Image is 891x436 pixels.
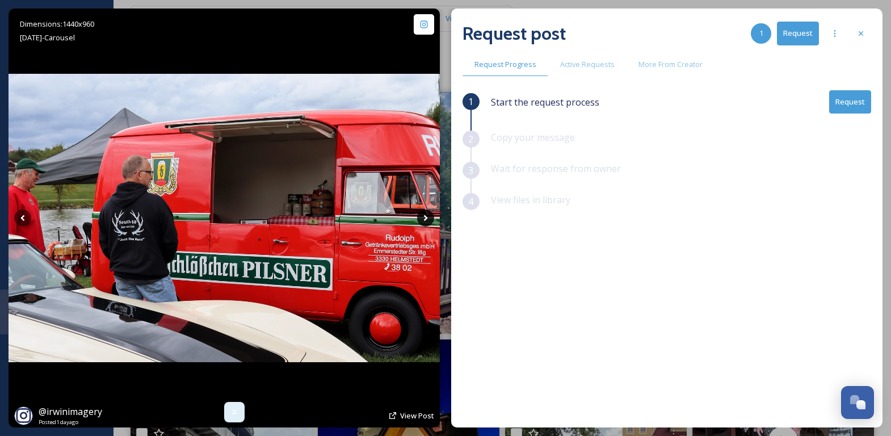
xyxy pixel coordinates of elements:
span: @ irwinimagery [39,405,102,418]
h2: Request post [463,20,566,47]
span: More From Creator [638,59,703,70]
a: View Post [400,410,434,421]
span: Active Requests [560,59,615,70]
a: @irwinimagery [39,405,102,418]
span: 4 [468,195,473,208]
button: Request [777,22,819,45]
span: Posted 1 day ago [39,418,102,426]
span: [DATE] - Carousel [20,32,75,43]
img: Just walking around and spending time at the Frankenmuth Auto Fest 2025 - - - - #frankenmuth #aut... [9,74,440,362]
button: Request [829,90,871,114]
span: View files in library [491,194,570,206]
span: Copy your message [491,131,575,144]
span: 1 [468,95,473,108]
span: Request Progress [474,59,536,70]
span: Start the request process [491,95,599,109]
button: Open Chat [841,386,874,419]
span: Dimensions: 1440 x 960 [20,19,94,29]
span: 3 [468,163,473,177]
span: 1 [759,28,763,39]
span: Wait for response from owner [491,162,621,175]
span: 2 [468,132,473,146]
